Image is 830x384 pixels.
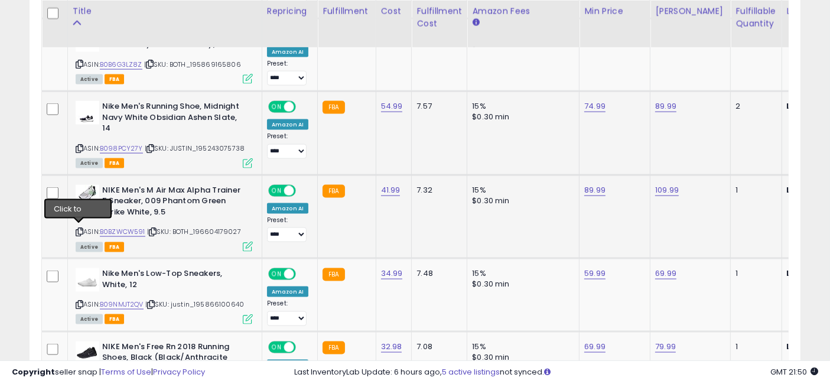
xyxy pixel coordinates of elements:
[655,100,676,112] a: 89.99
[735,268,772,279] div: 1
[655,268,676,279] a: 69.99
[101,366,151,378] a: Terms of Use
[102,341,246,378] b: NIKE Men's Free Rn 2018 Running Shoes, Black (Black/Anthracite 002), 6 UK
[267,203,308,214] div: Amazon AI
[267,47,308,57] div: Amazon AI
[442,366,500,378] a: 5 active listings
[73,5,257,18] div: Title
[294,186,313,196] span: OFF
[269,186,284,196] span: ON
[102,268,246,293] b: Nike Men's Low-Top Sneakers, White, 12
[76,341,99,365] img: 31yCntAthSL._SL40_.jpg
[655,341,676,353] a: 79.99
[76,185,99,201] img: 416VIJ+dOLL._SL40_.jpg
[381,341,402,353] a: 32.98
[105,242,125,252] span: FBA
[416,185,458,196] div: 7.32
[153,366,205,378] a: Privacy Policy
[735,101,772,112] div: 2
[12,366,55,378] strong: Copyright
[76,28,253,83] div: ASIN:
[323,101,344,114] small: FBA
[735,341,772,352] div: 1
[145,300,244,309] span: | SKU: justin_195866100640
[76,314,103,324] span: All listings currently available for purchase on Amazon
[105,158,125,168] span: FBA
[323,185,344,198] small: FBA
[76,242,103,252] span: All listings currently available for purchase on Amazon
[381,5,407,18] div: Cost
[76,268,253,323] div: ASIN:
[267,119,308,130] div: Amazon AI
[735,5,776,30] div: Fulfillable Quantity
[76,158,103,168] span: All listings currently available for purchase on Amazon
[472,196,570,206] div: $0.30 min
[472,341,570,352] div: 15%
[381,100,403,112] a: 54.99
[100,144,143,154] a: B098PCY27Y
[269,269,284,279] span: ON
[472,268,570,279] div: 15%
[472,101,570,112] div: 15%
[144,60,241,69] span: | SKU: BOTH_195869165806
[294,342,313,352] span: OFF
[472,112,570,122] div: $0.30 min
[269,342,284,352] span: ON
[145,144,245,153] span: | SKU: JUSTIN_195243075738
[584,341,606,353] a: 69.99
[472,18,479,28] small: Amazon Fees.
[584,100,606,112] a: 74.99
[770,366,818,378] span: 2025-09-10 21:50 GMT
[472,279,570,289] div: $0.30 min
[655,5,725,18] div: [PERSON_NAME]
[267,132,308,158] div: Preset:
[323,341,344,354] small: FBA
[267,216,308,242] div: Preset:
[416,101,458,112] div: 7.57
[584,5,645,18] div: Min Price
[100,60,142,70] a: B0B6G3LZ8Z
[267,5,313,18] div: Repricing
[323,5,370,18] div: Fulfillment
[416,341,458,352] div: 7.08
[102,185,246,221] b: NIKE Men's M Air Max Alpha Trainer 5 Sneaker, 009 Phantom Green Strike White, 9.5
[472,5,574,18] div: Amazon Fees
[294,269,313,279] span: OFF
[416,268,458,279] div: 7.48
[381,268,403,279] a: 34.99
[584,184,606,196] a: 89.99
[76,101,253,167] div: ASIN:
[76,185,253,250] div: ASIN:
[267,300,308,326] div: Preset:
[267,287,308,297] div: Amazon AI
[381,184,401,196] a: 41.99
[76,74,103,84] span: All listings currently available for purchase on Amazon
[76,101,99,125] img: 212GjFb+aKL._SL40_.jpg
[416,5,462,30] div: Fulfillment Cost
[294,102,313,112] span: OFF
[105,74,125,84] span: FBA
[100,300,144,310] a: B09NMJT2QV
[147,227,241,236] span: | SKU: BOTH_196604179027
[735,185,772,196] div: 1
[294,367,818,378] div: Last InventoryLab Update: 6 hours ago, not synced.
[267,60,308,86] div: Preset:
[105,314,125,324] span: FBA
[323,268,344,281] small: FBA
[269,102,284,112] span: ON
[102,101,246,137] b: Nike Men's Running Shoe, Midnight Navy White Obsidian Ashen Slate, 14
[76,268,99,292] img: 21XlUg3VKGL._SL40_.jpg
[655,184,679,196] a: 109.99
[472,185,570,196] div: 15%
[12,367,205,378] div: seller snap | |
[100,227,145,237] a: B0BZWCW591
[584,268,606,279] a: 59.99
